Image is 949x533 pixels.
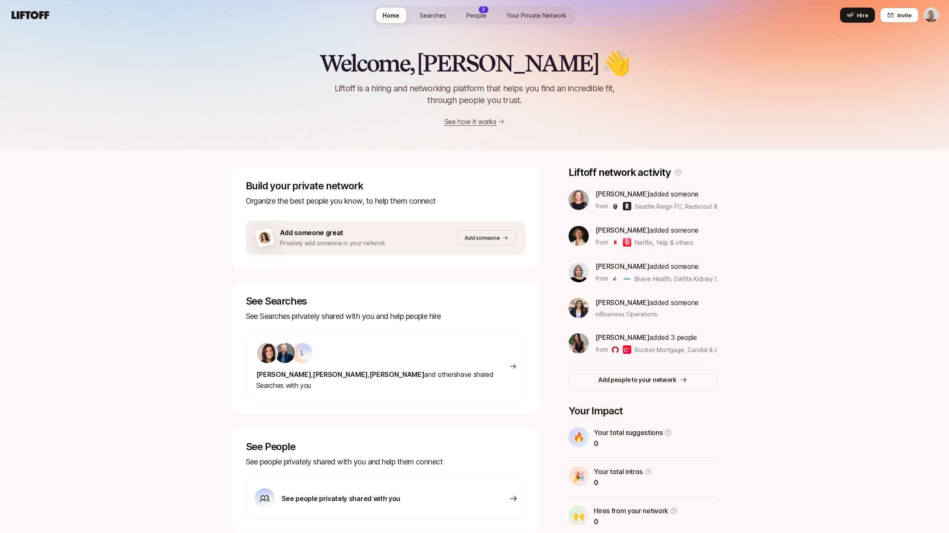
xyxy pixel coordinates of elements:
[635,238,694,247] span: Netflix, Yelp & others
[257,231,271,245] img: add-someone-great-cta-avatar.png
[595,332,717,343] p: added 3 people
[246,180,526,192] p: Build your private network
[595,310,657,318] span: in Business Operations
[924,8,938,22] img: Janelle Bradley
[924,8,939,23] button: Janelle Bradley
[413,8,453,23] a: Searches
[635,203,737,210] span: Seattle Reign FC, Redscout & others
[635,346,733,353] span: Rocket Mortgage, Candid & others
[595,188,717,199] p: added someone
[246,310,526,322] p: See Searches privately shared with you and help people hire
[623,202,631,210] img: Redscout
[594,505,668,516] p: Hires from your network
[457,230,516,245] button: Add someone
[595,333,649,342] span: [PERSON_NAME]
[275,343,295,363] img: ACg8ocLS2l1zMprXYdipp7mfi5ZAPgYYEnnfB-SEFN0Ix-QHc6UIcGI=s160-c
[595,261,717,272] p: added someone
[569,298,589,318] img: b1202ca0_7323_4e9c_9505_9ab82ba382f2.jpg
[635,275,753,282] span: Brave Health, DaVita Kidney Care & others
[256,370,311,379] span: [PERSON_NAME]
[311,370,313,379] span: ,
[324,82,625,106] p: Liftoff is a hiring and networking platform that helps you find an incredible fit, through people...
[857,11,868,19] span: Hire
[569,226,589,246] img: 12ecefdb_596c_45d0_a494_8b7a08a30bfa.jpg
[595,297,699,308] p: added someone
[569,405,717,417] p: Your Impact
[465,233,500,242] p: Add someone
[897,11,912,19] span: Invite
[368,370,369,379] span: ,
[282,493,400,504] p: See people privately shared with you
[569,190,589,210] img: d8d4dcb0_f44a_4ef0_b2aa_23c5eb87430b.jpg
[257,343,277,363] img: 71d7b91d_d7cb_43b4_a7ea_a9b2f2cc6e03.jpg
[466,11,486,20] span: People
[246,195,526,207] p: Organize the best people you know, to help them connect
[611,202,619,210] img: Seattle Reign FC
[594,466,643,477] p: Your total intros
[595,273,608,284] p: from
[623,274,631,283] img: DaVita Kidney Care
[383,11,399,20] span: Home
[594,438,672,449] p: 0
[280,227,386,238] p: Add someone great
[611,238,619,247] img: Netflix
[301,348,304,358] p: L
[595,237,608,247] p: from
[460,8,493,23] a: People2
[595,201,608,211] p: from
[500,8,573,23] a: Your Private Network
[313,370,368,379] span: [PERSON_NAME]
[595,345,608,355] p: from
[569,427,589,447] div: 🔥
[598,375,676,385] p: Add people to your network
[595,225,699,236] p: added someone
[594,427,662,438] p: Your total suggestions
[595,190,649,198] span: [PERSON_NAME]
[369,370,425,379] span: [PERSON_NAME]
[569,262,589,282] img: a76236c4_073d_4fdf_a851_9ba080c9706f.jpg
[246,295,526,307] p: See Searches
[594,477,652,488] p: 0
[280,238,386,248] p: Privately add someone in your network
[611,274,619,283] img: Brave Health
[246,456,526,468] p: See people privately shared with you and help them connect
[569,167,670,178] p: Liftoff network activity
[376,8,406,23] a: Home
[623,238,631,247] img: Yelp
[611,345,619,354] img: Rocket Mortgage
[595,298,649,307] span: [PERSON_NAME]
[246,441,526,453] p: See People
[319,50,630,76] h2: Welcome, [PERSON_NAME] 👋
[595,262,649,270] span: [PERSON_NAME]
[482,6,485,13] p: 2
[595,226,649,234] span: [PERSON_NAME]
[840,8,875,23] button: Hire
[569,333,589,353] img: 33ee49e1_eec9_43f1_bb5d_6b38e313ba2b.jpg
[594,516,678,527] p: 0
[880,8,919,23] button: Invite
[444,117,497,126] a: See how it works
[623,345,631,354] img: Candid
[256,370,494,390] span: and others have shared Searches with you
[420,11,446,20] span: Searches
[507,11,566,20] span: Your Private Network
[569,370,717,390] button: Add people to your network
[569,505,589,525] div: 🙌
[569,466,589,486] div: 🎉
